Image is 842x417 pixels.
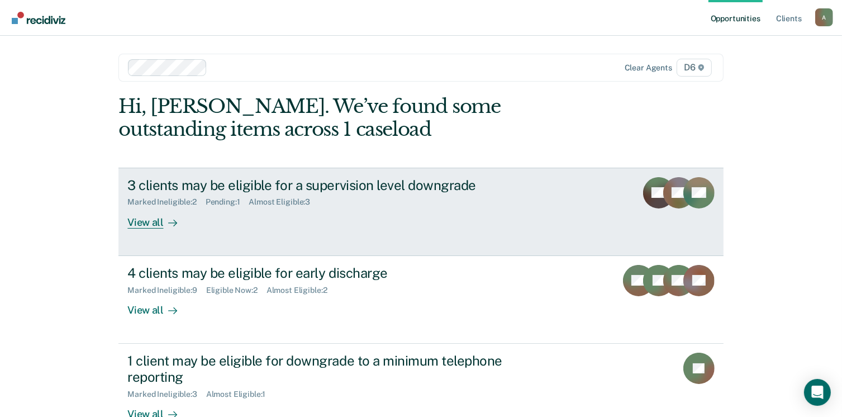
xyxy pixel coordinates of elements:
div: Almost Eligible : 3 [249,197,320,207]
div: Almost Eligible : 2 [267,286,336,295]
div: Marked Ineligible : 9 [127,286,206,295]
div: Clear agents [625,63,672,73]
div: Hi, [PERSON_NAME]. We’ve found some outstanding items across 1 caseload [118,95,602,141]
div: 3 clients may be eligible for a supervision level downgrade [127,177,520,193]
div: A [815,8,833,26]
div: View all [127,207,190,229]
div: Marked Ineligible : 3 [127,390,206,399]
span: D6 [677,59,712,77]
div: 1 client may be eligible for downgrade to a minimum telephone reporting [127,353,520,385]
img: Recidiviz [12,12,65,24]
button: Profile dropdown button [815,8,833,26]
a: 4 clients may be eligible for early dischargeMarked Ineligible:9Eligible Now:2Almost Eligible:2Vi... [118,256,723,344]
div: Marked Ineligible : 2 [127,197,205,207]
div: Almost Eligible : 1 [206,390,275,399]
div: View all [127,295,190,316]
div: 4 clients may be eligible for early discharge [127,265,520,281]
div: Eligible Now : 2 [206,286,267,295]
div: Open Intercom Messenger [804,379,831,406]
div: Pending : 1 [206,197,249,207]
a: 3 clients may be eligible for a supervision level downgradeMarked Ineligible:2Pending:1Almost Eli... [118,168,723,256]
